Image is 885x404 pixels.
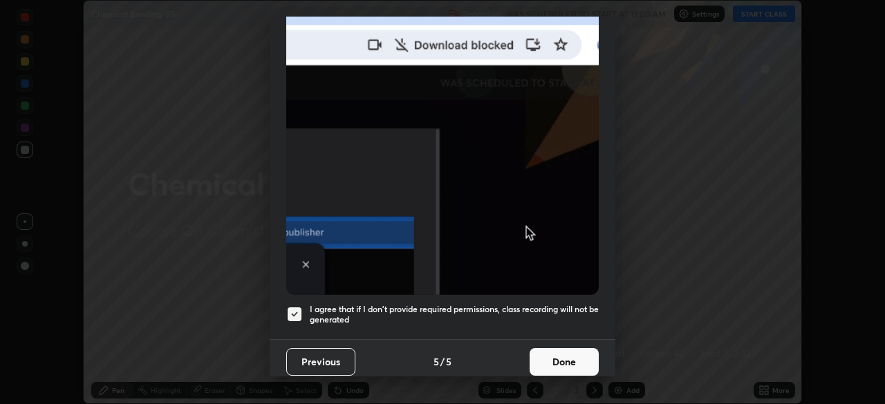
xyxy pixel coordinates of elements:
[434,354,439,369] h4: 5
[530,348,599,376] button: Done
[310,304,599,325] h5: I agree that if I don't provide required permissions, class recording will not be generated
[286,348,355,376] button: Previous
[446,354,451,369] h4: 5
[440,354,445,369] h4: /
